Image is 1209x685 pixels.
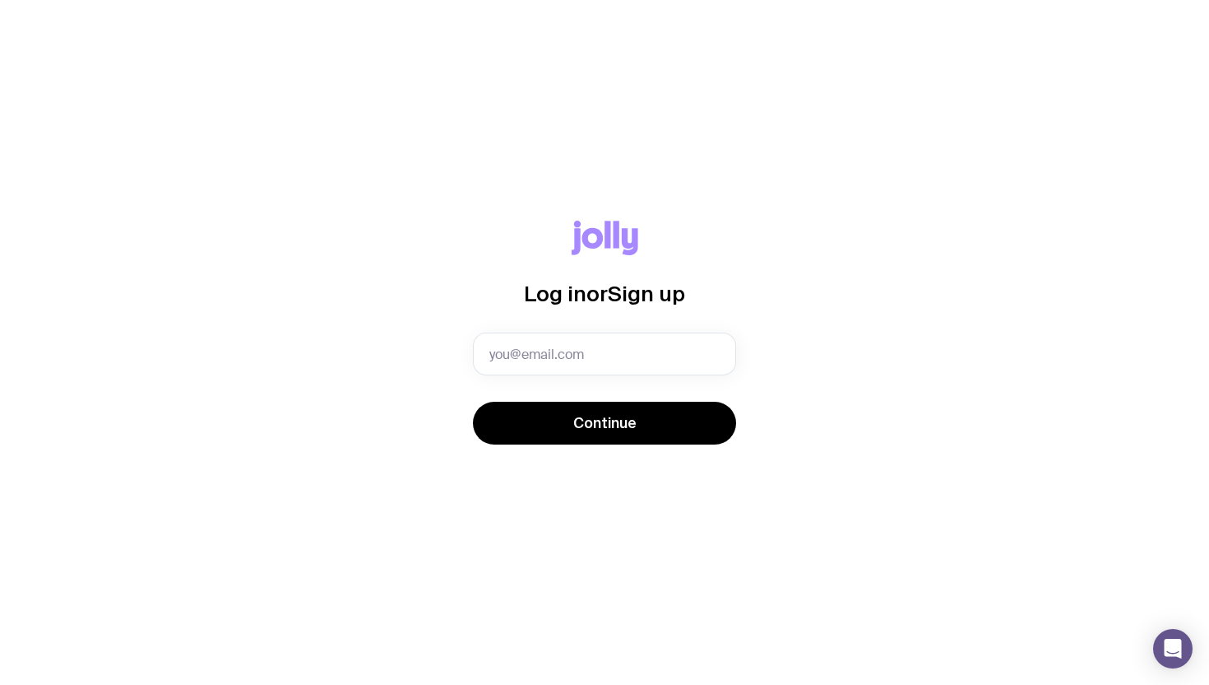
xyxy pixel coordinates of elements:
span: Continue [573,413,637,433]
input: you@email.com [473,333,736,375]
span: Sign up [608,282,685,305]
div: Open Intercom Messenger [1153,629,1193,669]
button: Continue [473,402,736,445]
span: or [586,282,608,305]
span: Log in [524,282,586,305]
